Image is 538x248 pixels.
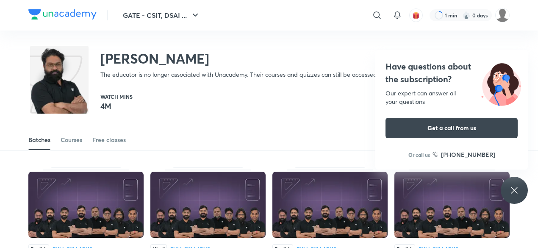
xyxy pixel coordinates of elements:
h4: Have questions about the subscription? [385,60,518,86]
button: Get a call from us [385,118,518,138]
img: Vishal [495,8,510,22]
img: ttu_illustration_new.svg [474,60,528,106]
h6: [PHONE_NUMBER] [441,150,495,159]
a: Batches [28,130,50,150]
button: GATE - CSIT, DSAI ... [118,7,205,24]
a: Courses [61,130,82,150]
img: avatar [412,11,420,19]
a: Free classes [92,130,126,150]
img: Thumbnail [272,172,388,238]
p: The educator is no longer associated with Unacademy. Their courses and quizzes can still be acces... [100,70,424,79]
button: avatar [409,8,423,22]
div: Our expert can answer all your questions [385,89,518,106]
img: class [30,47,89,125]
h2: [PERSON_NAME] [100,50,424,67]
img: Thumbnail [394,172,510,238]
img: Thumbnail [28,172,144,238]
a: Company Logo [28,9,97,22]
img: Thumbnail [150,172,266,238]
p: Or call us [408,151,430,159]
div: Courses [61,136,82,144]
div: Batches [28,136,50,144]
img: streak [462,11,471,20]
p: Watch mins [100,94,133,99]
p: 4M [100,101,133,111]
div: Free classes [92,136,126,144]
a: [PHONE_NUMBER] [433,150,495,159]
img: Company Logo [28,9,97,20]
